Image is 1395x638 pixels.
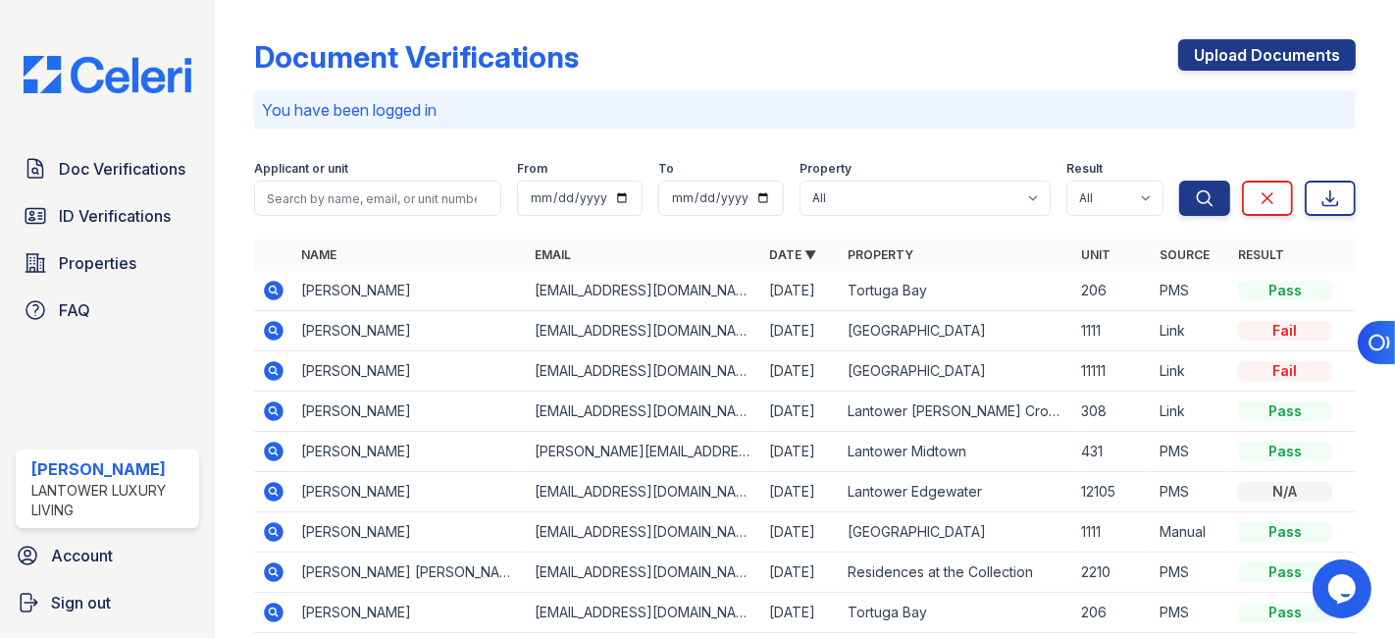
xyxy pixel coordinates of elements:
a: Email [535,247,571,262]
td: Tortuga Bay [840,593,1073,633]
td: 431 [1073,432,1152,472]
div: Pass [1238,562,1332,582]
td: [DATE] [761,311,840,351]
td: [DATE] [761,392,840,432]
td: [GEOGRAPHIC_DATA] [840,311,1073,351]
td: 206 [1073,593,1152,633]
span: FAQ [59,298,90,322]
td: Residences at the Collection [840,553,1073,593]
td: [GEOGRAPHIC_DATA] [840,512,1073,553]
input: Search by name, email, or unit number [254,181,501,216]
td: [DATE] [761,553,840,593]
label: Applicant or unit [254,161,348,177]
td: [EMAIL_ADDRESS][DOMAIN_NAME] [527,472,760,512]
td: [EMAIL_ADDRESS][DOMAIN_NAME] [527,392,760,432]
p: You have been logged in [262,98,1348,122]
td: [DATE] [761,432,840,472]
td: PMS [1152,553,1230,593]
td: [PERSON_NAME] [PERSON_NAME] [293,553,527,593]
span: Doc Verifications [59,157,185,181]
td: [PERSON_NAME] [293,351,527,392]
td: [PERSON_NAME] [293,271,527,311]
div: Lantower Luxury Living [31,481,191,520]
td: [EMAIL_ADDRESS][DOMAIN_NAME] [527,512,760,553]
td: [EMAIL_ADDRESS][DOMAIN_NAME] [527,553,760,593]
td: [DATE] [761,593,840,633]
td: [DATE] [761,351,840,392]
a: Account [8,536,207,575]
td: [PERSON_NAME] [293,311,527,351]
td: 1111 [1073,512,1152,553]
a: Doc Verifications [16,149,199,188]
a: Sign out [8,583,207,622]
a: Unit [1081,247,1111,262]
td: PMS [1152,472,1230,512]
td: [PERSON_NAME] [293,472,527,512]
span: ID Verifications [59,204,171,228]
a: Date ▼ [769,247,816,262]
td: [EMAIL_ADDRESS][DOMAIN_NAME] [527,271,760,311]
span: Properties [59,251,136,275]
td: [GEOGRAPHIC_DATA] [840,351,1073,392]
td: [PERSON_NAME] [293,593,527,633]
div: Fail [1238,361,1332,381]
label: From [517,161,547,177]
td: PMS [1152,271,1230,311]
td: 206 [1073,271,1152,311]
td: 308 [1073,392,1152,432]
div: [PERSON_NAME] [31,457,191,481]
td: PMS [1152,593,1230,633]
div: Pass [1238,442,1332,461]
td: Tortuga Bay [840,271,1073,311]
td: [PERSON_NAME] [293,512,527,553]
td: 1111 [1073,311,1152,351]
td: Lantower [PERSON_NAME] Crossroads [840,392,1073,432]
img: CE_Logo_Blue-a8612792a0a2168367f1c8372b55b34899dd931a85d93a1a3d3e32e68fde9ad4.png [8,56,207,93]
td: [DATE] [761,472,840,512]
td: 11111 [1073,351,1152,392]
a: Result [1238,247,1284,262]
span: Sign out [51,591,111,614]
a: ID Verifications [16,196,199,236]
div: N/A [1238,482,1332,502]
td: [PERSON_NAME] [293,432,527,472]
label: Result [1066,161,1103,177]
td: [PERSON_NAME] [293,392,527,432]
td: Lantower Edgewater [840,472,1073,512]
td: [DATE] [761,271,840,311]
iframe: chat widget [1313,559,1375,618]
a: Name [301,247,336,262]
div: Fail [1238,321,1332,341]
label: To [658,161,674,177]
div: Pass [1238,522,1332,542]
td: PMS [1152,432,1230,472]
div: Document Verifications [254,39,579,75]
label: Property [800,161,852,177]
a: Source [1160,247,1210,262]
td: [EMAIL_ADDRESS][DOMAIN_NAME] [527,311,760,351]
td: [EMAIL_ADDRESS][DOMAIN_NAME] [527,593,760,633]
td: 12105 [1073,472,1152,512]
td: Link [1152,392,1230,432]
td: [DATE] [761,512,840,553]
a: Properties [16,243,199,283]
a: FAQ [16,291,199,330]
div: Pass [1238,281,1332,300]
a: Upload Documents [1178,39,1356,71]
span: Account [51,544,113,567]
td: Link [1152,351,1230,392]
div: Pass [1238,603,1332,622]
td: Manual [1152,512,1230,553]
a: Property [848,247,913,262]
td: 2210 [1073,553,1152,593]
td: Lantower Midtown [840,432,1073,472]
td: [EMAIL_ADDRESS][DOMAIN_NAME] [527,351,760,392]
td: Link [1152,311,1230,351]
div: Pass [1238,401,1332,421]
td: [PERSON_NAME][EMAIL_ADDRESS][PERSON_NAME][DOMAIN_NAME] [527,432,760,472]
